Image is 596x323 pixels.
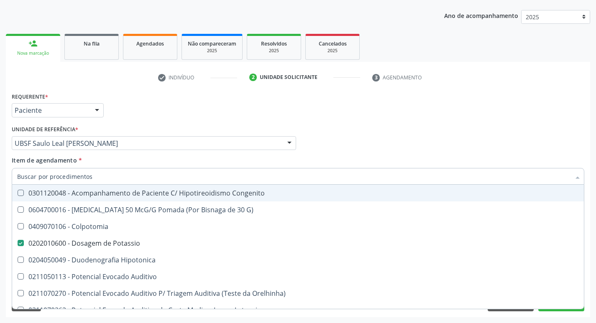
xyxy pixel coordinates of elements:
[188,40,236,47] span: Não compareceram
[12,123,78,136] label: Unidade de referência
[12,50,54,56] div: Nova marcação
[17,168,570,185] input: Buscar por procedimentos
[249,74,257,81] div: 2
[261,40,287,47] span: Resolvidos
[260,74,317,81] div: Unidade solicitante
[15,106,87,114] span: Paciente
[17,190,579,196] div: 0301120048 - Acompanhamento de Paciente C/ Hipotireoidismo Congenito
[444,10,518,20] p: Ano de acompanhamento
[17,307,579,313] div: 0211070262 - Potencial Evocado Auditivo de Curta Media e Longa Latencia
[17,206,579,213] div: 0604700016 - [MEDICAL_DATA] 50 McG/G Pomada (Por Bisnaga de 30 G)
[253,48,295,54] div: 2025
[17,290,579,297] div: 0211070270 - Potencial Evocado Auditivo P/ Triagem Auditiva (Teste da Orelhinha)
[17,223,579,230] div: 0409070106 - Colpotomia
[136,40,164,47] span: Agendados
[319,40,347,47] span: Cancelados
[188,48,236,54] div: 2025
[17,257,579,263] div: 0204050049 - Duodenografia Hipotonica
[312,48,353,54] div: 2025
[12,90,48,103] label: Requerente
[84,40,100,47] span: Na fila
[17,240,579,247] div: 0202010600 - Dosagem de Potassio
[12,156,77,164] span: Item de agendamento
[17,273,579,280] div: 0211050113 - Potencial Evocado Auditivo
[15,139,279,148] span: UBSF Saulo Leal [PERSON_NAME]
[28,39,38,48] div: person_add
